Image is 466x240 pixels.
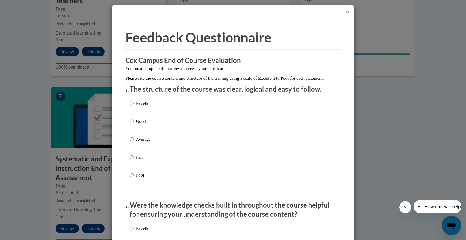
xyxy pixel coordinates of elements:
[344,8,351,16] button: Close
[130,118,134,125] input: Good
[136,100,153,107] p: Excellent
[125,29,272,45] span: Feedback Questionnaire
[130,85,336,94] p: The structure of the course was clear, logical and easy to follow.
[136,172,153,178] p: Poor
[130,154,134,161] input: Fair
[136,154,153,161] p: Fair
[130,136,134,143] input: Average
[414,200,461,213] iframe: Message from company
[136,225,153,232] p: Excellent
[130,172,134,178] input: Poor
[136,136,153,143] p: Average
[125,75,341,82] p: Please rate the course content and structure of the training using a scale of Excellent to Poor f...
[136,118,153,125] p: Good
[130,100,134,107] input: Excellent
[130,225,134,232] input: Excellent
[399,201,411,213] iframe: Close message
[4,4,49,9] span: Hi. How can we help?
[125,56,341,65] h3: Cox Campus End of Course Evaluation
[130,201,336,219] p: Were the knowledge checks built in throughout the course helpful for ensuring your understanding ...
[125,65,341,72] p: You must complete this survey to access your certificate.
